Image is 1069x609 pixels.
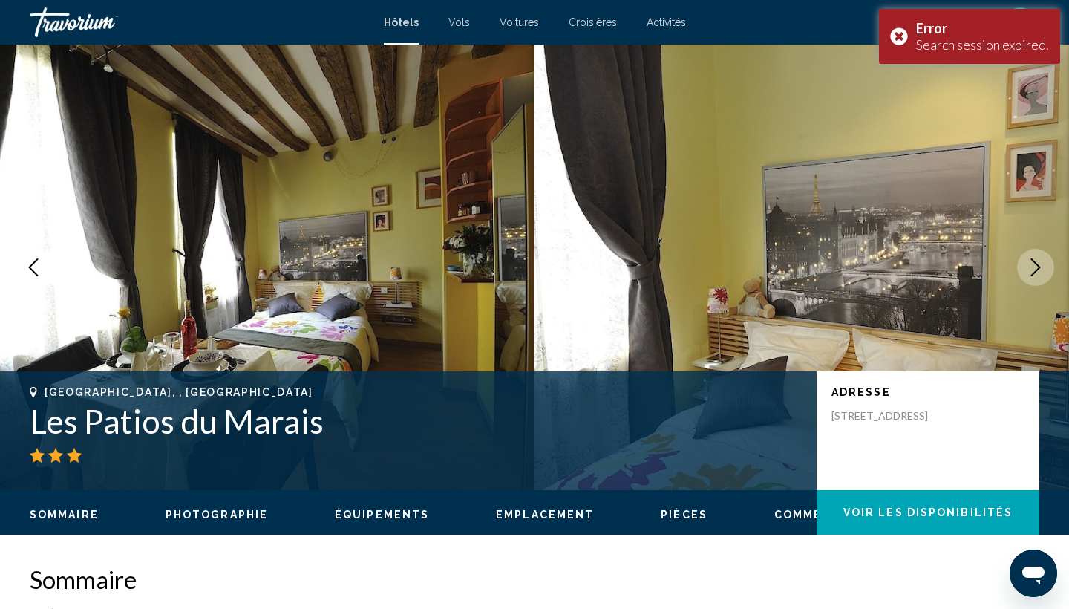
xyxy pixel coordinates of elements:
button: Voir les disponibilités [817,490,1039,535]
a: Vols [448,16,470,28]
a: Hôtels [384,16,419,28]
button: User Menu [1001,7,1039,38]
span: Emplacement [496,509,594,521]
a: Travorium [30,7,369,37]
span: Équipements [335,509,429,521]
span: Voir les disponibilités [843,507,1013,519]
a: Activités [647,16,686,28]
button: Sommaire [30,508,99,521]
button: Next image [1017,249,1054,286]
button: Previous image [15,249,52,286]
a: Croisières [569,16,617,28]
h2: Sommaire [30,564,1039,594]
h1: Les Patios du Marais [30,402,802,440]
p: [STREET_ADDRESS] [831,409,950,423]
p: Adresse [831,386,1024,398]
button: Commentaires [774,508,878,521]
button: Photographie [166,508,268,521]
button: Pièces [661,508,707,521]
div: Error [916,20,1049,36]
iframe: Bouton de lancement de la fenêtre de messagerie [1010,550,1057,597]
button: Emplacement [496,508,594,521]
div: Search session expired. [916,36,1049,53]
span: Pièces [661,509,707,521]
button: Équipements [335,508,429,521]
span: Commentaires [774,509,878,521]
span: [GEOGRAPHIC_DATA], , [GEOGRAPHIC_DATA] [45,386,313,398]
span: Sommaire [30,509,99,521]
span: Photographie [166,509,268,521]
a: Voitures [500,16,539,28]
